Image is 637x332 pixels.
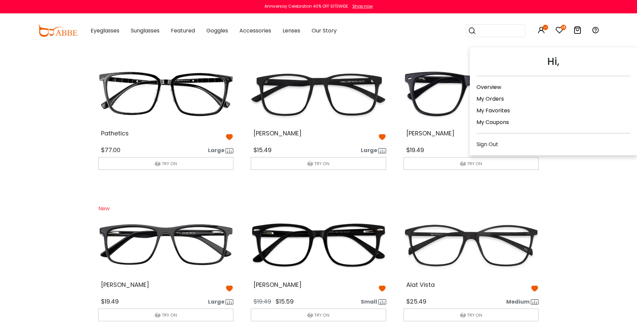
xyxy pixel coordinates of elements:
img: tryon [460,161,466,167]
span: TRY ON [467,312,482,318]
button: TRY ON [404,309,539,321]
span: Alat Vista [406,281,435,289]
span: $19.49 [253,297,271,306]
span: $19.49 [406,146,424,154]
img: size ruler [531,299,539,305]
span: [PERSON_NAME] [253,129,302,137]
div: New [98,201,132,219]
span: TRY ON [314,160,329,167]
div: Anniversay Celebration 40% OFF SITEWIDE [264,3,348,9]
button: TRY ON [251,309,386,321]
span: $15.59 [276,297,294,306]
span: Small [361,298,377,306]
img: tryon [155,312,161,318]
span: TRY ON [314,312,329,318]
span: [PERSON_NAME] [101,281,149,289]
div: Sign Out [476,140,630,148]
div: Hi, [476,54,630,76]
span: Our Story [312,27,337,34]
button: TRY ON [251,157,386,170]
span: Sunglasses [131,27,160,34]
a: My Orders [476,95,504,103]
span: $25.49 [406,297,426,306]
span: Large [361,146,377,154]
img: tryon [307,312,313,318]
img: size ruler [378,299,386,305]
img: tryon [155,161,161,167]
img: tryon [460,312,466,318]
a: My Coupons [476,118,509,126]
span: $15.49 [253,146,272,154]
img: tryon [307,161,313,167]
span: TRY ON [467,160,482,167]
span: Large [208,146,224,154]
span: Accessories [239,27,271,34]
span: Pathetics [101,129,129,137]
button: TRY ON [98,309,234,321]
div: BOGO [404,201,437,219]
span: Medium [506,298,530,306]
i: 14 [561,25,566,30]
span: Eyeglasses [91,27,119,34]
button: TRY ON [404,157,539,170]
div: Shop now [352,3,373,9]
a: Overview [476,83,501,91]
img: abbeglasses.com [38,25,77,37]
span: Lenses [283,27,300,34]
span: TRY ON [162,312,177,318]
span: Goggles [206,27,228,34]
img: size ruler [378,148,386,153]
button: TRY ON [98,157,234,170]
span: [PERSON_NAME] [406,129,454,137]
span: Featured [171,27,195,34]
span: Large [208,298,224,306]
span: $19.49 [101,297,119,306]
a: My Favorites [476,107,510,114]
span: [PERSON_NAME] [253,281,302,289]
span: $77.00 [101,146,120,154]
img: size ruler [225,148,233,153]
img: size ruler [225,299,233,305]
a: 14 [555,27,563,35]
span: TRY ON [162,160,177,167]
a: Shop now [349,3,373,9]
